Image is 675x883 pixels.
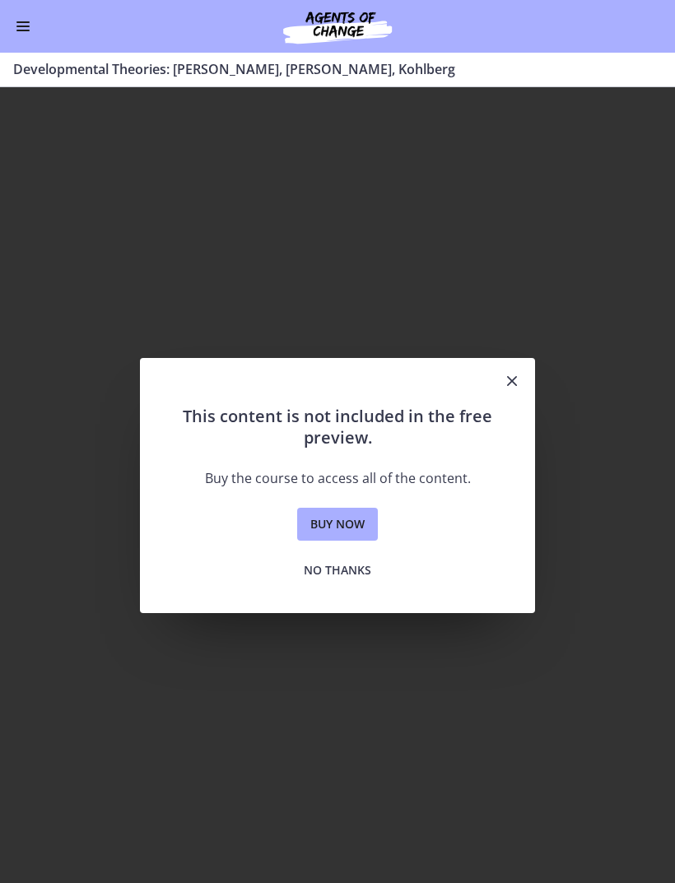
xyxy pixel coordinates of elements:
[13,59,642,79] h3: Developmental Theories: [PERSON_NAME], [PERSON_NAME], Kohlberg
[166,406,509,448] h2: This content is not included in the free preview.
[297,508,378,541] a: Buy now
[489,358,535,406] button: Close
[239,7,436,46] img: Agents of Change
[291,554,384,587] button: No thanks
[310,514,365,534] span: Buy now
[13,16,33,36] button: Enable menu
[304,560,371,580] span: No thanks
[166,468,509,488] p: Buy the course to access all of the content.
